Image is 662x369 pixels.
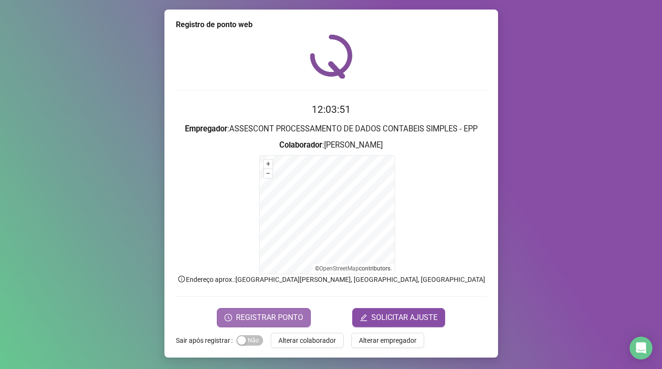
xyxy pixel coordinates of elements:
label: Sair após registrar [176,333,236,348]
span: Alterar empregador [359,335,417,346]
h3: : ASSESCONT PROCESSAMENTO DE DADOS CONTABEIS SIMPLES - EPP [176,123,487,135]
button: editSOLICITAR AJUSTE [352,308,445,327]
span: Alterar colaborador [278,335,336,346]
time: 12:03:51 [312,104,351,115]
span: info-circle [177,275,186,283]
button: + [264,160,273,169]
span: edit [360,314,367,321]
strong: Empregador [185,124,227,133]
button: – [264,169,273,178]
span: REGISTRAR PONTO [236,312,303,323]
p: Endereço aprox. : [GEOGRAPHIC_DATA][PERSON_NAME], [GEOGRAPHIC_DATA], [GEOGRAPHIC_DATA] [176,274,487,285]
button: Alterar colaborador [271,333,344,348]
h3: : [PERSON_NAME] [176,139,487,151]
strong: Colaborador [279,140,322,150]
div: Open Intercom Messenger [630,337,652,359]
div: Registro de ponto web [176,19,487,30]
button: REGISTRAR PONTO [217,308,311,327]
li: © contributors. [315,265,392,272]
button: Alterar empregador [351,333,424,348]
img: QRPoint [310,34,353,79]
span: SOLICITAR AJUSTE [371,312,438,323]
span: clock-circle [224,314,232,321]
a: OpenStreetMap [319,265,359,272]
